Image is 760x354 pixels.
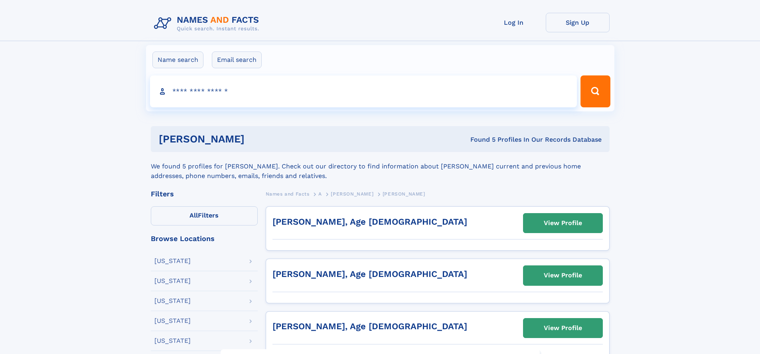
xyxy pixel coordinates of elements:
[272,269,467,279] a: [PERSON_NAME], Age [DEMOGRAPHIC_DATA]
[151,13,266,34] img: Logo Names and Facts
[154,338,191,344] div: [US_STATE]
[580,75,610,107] button: Search Button
[523,214,602,233] a: View Profile
[266,189,310,199] a: Names and Facts
[544,266,582,285] div: View Profile
[159,134,357,144] h1: [PERSON_NAME]
[544,214,582,232] div: View Profile
[523,266,602,285] a: View Profile
[272,217,467,227] a: [PERSON_NAME], Age [DEMOGRAPHIC_DATA]
[357,135,602,144] div: Found 5 Profiles In Our Records Database
[482,13,546,32] a: Log In
[151,235,258,242] div: Browse Locations
[154,278,191,284] div: [US_STATE]
[150,75,577,107] input: search input
[151,206,258,225] label: Filters
[523,318,602,338] a: View Profile
[318,191,322,197] span: A
[544,319,582,337] div: View Profile
[212,51,262,68] label: Email search
[190,212,198,219] span: All
[272,321,467,331] a: [PERSON_NAME], Age [DEMOGRAPHIC_DATA]
[151,190,258,198] div: Filters
[154,258,191,264] div: [US_STATE]
[331,189,373,199] a: [PERSON_NAME]
[154,298,191,304] div: [US_STATE]
[331,191,373,197] span: [PERSON_NAME]
[154,318,191,324] div: [US_STATE]
[151,152,610,181] div: We found 5 profiles for [PERSON_NAME]. Check out our directory to find information about [PERSON_...
[318,189,322,199] a: A
[546,13,610,32] a: Sign Up
[383,191,425,197] span: [PERSON_NAME]
[152,51,203,68] label: Name search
